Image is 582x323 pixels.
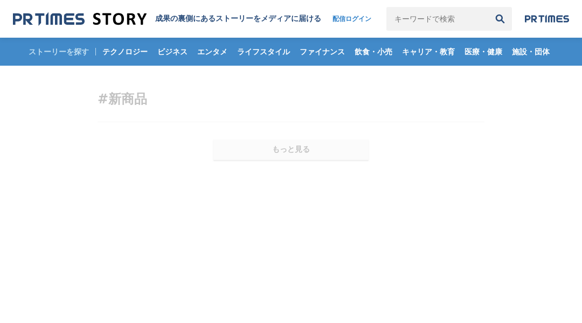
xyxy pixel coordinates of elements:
[233,47,294,57] span: ライフスタイル
[398,38,459,66] a: キャリア・教育
[508,47,554,57] span: 施設・団体
[508,38,554,66] a: 施設・団体
[386,7,488,31] input: キーワードで検索
[233,38,294,66] a: ライフスタイル
[525,15,569,23] img: prtimes
[350,47,397,57] span: 飲食・小売
[153,47,192,57] span: ビジネス
[295,47,349,57] span: ファイナンス
[155,14,321,24] h1: 成果の裏側にあるストーリーをメディアに届ける
[460,38,507,66] a: 医療・健康
[98,38,152,66] a: テクノロジー
[322,7,382,31] a: 配信ログイン
[13,12,321,26] a: 成果の裏側にあるストーリーをメディアに届ける 成果の裏側にあるストーリーをメディアに届ける
[460,47,507,57] span: 医療・健康
[13,12,147,26] img: 成果の裏側にあるストーリーをメディアに届ける
[295,38,349,66] a: ファイナンス
[350,38,397,66] a: 飲食・小売
[398,47,459,57] span: キャリア・教育
[98,47,152,57] span: テクノロジー
[193,47,232,57] span: エンタメ
[488,7,512,31] button: 検索
[193,38,232,66] a: エンタメ
[153,38,192,66] a: ビジネス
